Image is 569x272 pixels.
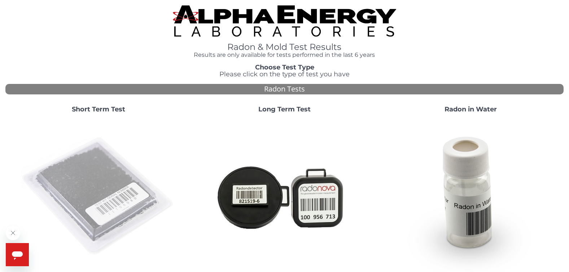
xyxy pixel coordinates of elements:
span: Please click on the type of test you have [219,70,350,78]
iframe: Close message [6,226,20,240]
strong: Choose Test Type [255,63,314,71]
h4: Results are only available for tests performed in the last 6 years [173,52,396,58]
span: Help [4,5,16,11]
img: TightCrop.jpg [173,5,396,37]
strong: Radon in Water [445,105,497,113]
strong: Long Term Test [258,105,311,113]
iframe: Button to launch messaging window [6,243,29,266]
h1: Radon & Mold Test Results [173,42,396,52]
div: Radon Tests [5,84,564,94]
strong: Short Term Test [72,105,125,113]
